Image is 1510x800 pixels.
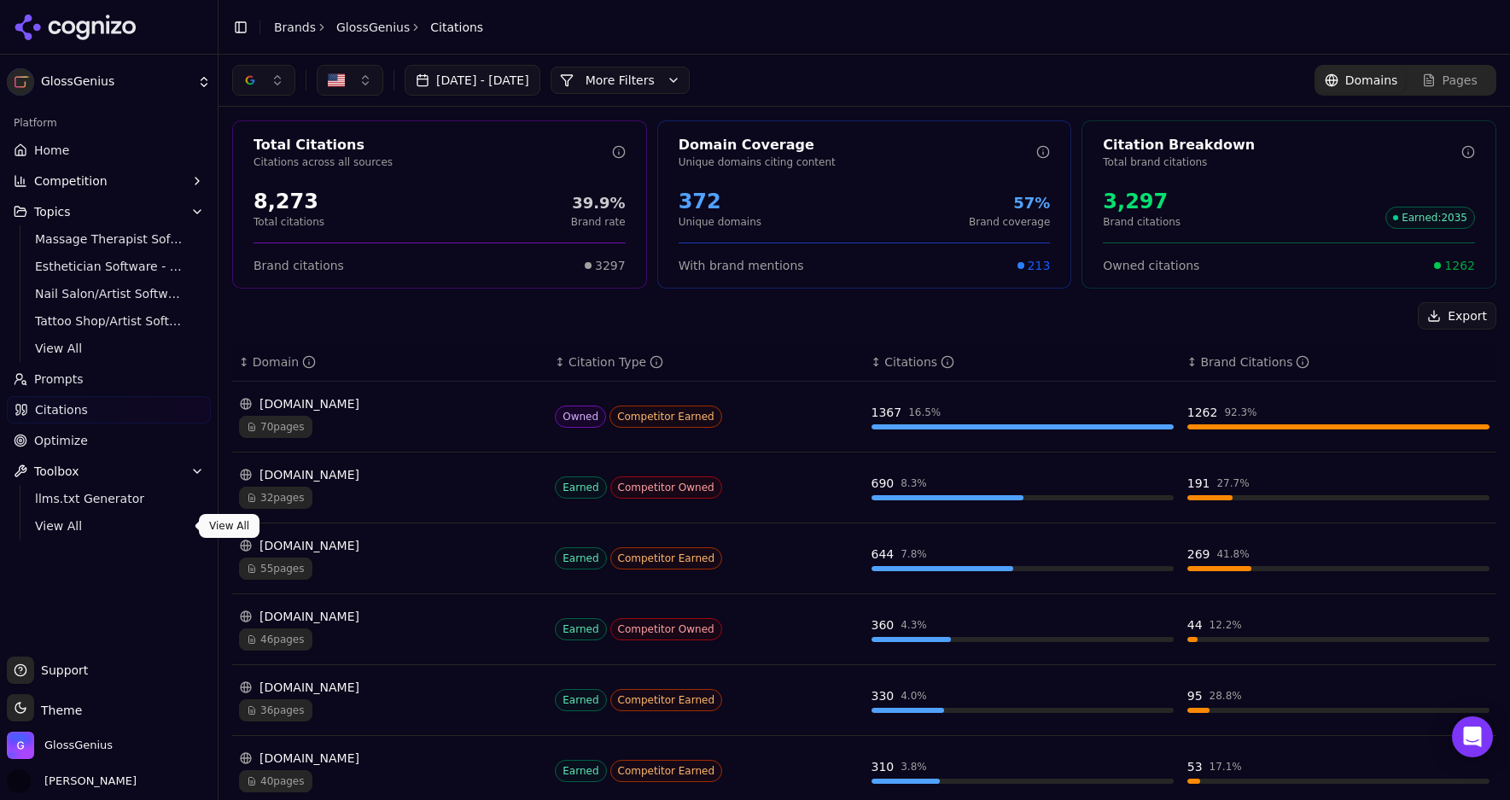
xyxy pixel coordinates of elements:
div: 27.7 % [1216,476,1249,490]
span: Esthetician Software - BOFU [35,258,184,275]
div: 191 [1187,475,1210,492]
div: 4.3 % [901,618,927,632]
p: Unique domains [679,215,761,229]
img: Lauren Guberman [7,769,31,793]
span: Tattoo Shop/Artist Software - BOFU [35,312,184,330]
div: 8,273 [254,188,324,215]
span: Support [34,662,88,679]
span: GlossGenius [41,74,190,90]
div: 95 [1187,687,1203,704]
span: View All [35,517,184,534]
span: 36 pages [239,699,312,721]
span: Earned [555,760,606,782]
button: Open user button [7,769,137,793]
span: Massage Therapist Software - BOFU [35,231,184,248]
span: Competitor Earned [610,760,723,782]
button: Topics [7,198,211,225]
span: Home [34,142,69,159]
span: Citations [430,19,483,36]
span: Earned [555,476,606,499]
div: ↕Citations [872,353,1174,371]
a: Massage Therapist Software - BOFU [28,227,190,251]
span: 70 pages [239,416,312,438]
div: 28.8 % [1210,689,1242,703]
span: Earned [555,689,606,711]
span: 3297 [595,257,626,274]
div: 8.3 % [901,476,927,490]
div: 1262 [1187,404,1218,421]
a: llms.txt Generator [28,487,190,511]
div: 690 [872,475,895,492]
div: Open Intercom Messenger [1452,716,1493,757]
div: 16.5 % [908,406,941,419]
a: Esthetician Software - BOFU [28,254,190,278]
a: Tattoo Shop/Artist Software - BOFU [28,309,190,333]
div: 3.8 % [901,760,927,774]
p: Brand rate [571,215,626,229]
div: 269 [1187,546,1210,563]
span: Pages [1443,72,1478,89]
span: Toolbox [34,463,79,480]
p: Brand citations [1103,215,1181,229]
span: Competitor Earned [609,406,722,428]
span: Earned [555,547,606,569]
div: 3,297 [1103,188,1181,215]
button: More Filters [551,67,690,94]
span: View All [35,340,184,357]
span: Earned : 2035 [1385,207,1475,229]
a: GlossGenius [336,19,410,36]
div: 92.3 % [1224,406,1256,419]
p: Total brand citations [1103,155,1461,169]
div: 1367 [872,404,902,421]
div: Domain [253,353,316,371]
div: 57% [969,191,1050,215]
button: Competition [7,167,211,195]
span: [PERSON_NAME] [38,774,137,789]
span: Competitor Earned [610,689,723,711]
div: 330 [872,687,895,704]
span: Competitor Earned [610,547,723,569]
span: 32 pages [239,487,312,509]
span: With brand mentions [679,257,804,274]
div: Citation Breakdown [1103,135,1461,155]
p: Unique domains citing content [679,155,1037,169]
span: Competition [34,172,108,190]
span: GlossGenius [44,738,113,753]
div: 310 [872,758,895,775]
div: 44 [1187,616,1203,634]
div: [DOMAIN_NAME] [239,750,541,767]
div: [DOMAIN_NAME] [239,537,541,554]
span: 1262 [1444,257,1475,274]
a: Home [7,137,211,164]
a: View All [28,336,190,360]
img: US [328,72,345,89]
th: citationTypes [548,343,864,382]
div: Domain Coverage [679,135,1037,155]
th: totalCitationCount [865,343,1181,382]
p: Brand coverage [969,215,1050,229]
p: Citations across all sources [254,155,612,169]
div: [DOMAIN_NAME] [239,679,541,696]
img: GlossGenius [7,732,34,759]
img: GlossGenius [7,68,34,96]
span: Nail Salon/Artist Software - BOFU [35,285,184,302]
span: Topics [34,203,71,220]
div: [DOMAIN_NAME] [239,608,541,625]
p: Total citations [254,215,324,229]
button: Open organization switcher [7,732,113,759]
span: Competitor Owned [610,476,722,499]
div: Citations [884,353,954,371]
div: 12.2 % [1210,618,1242,632]
div: ↕Brand Citations [1187,353,1490,371]
span: Optimize [34,432,88,449]
div: 7.8 % [901,547,927,561]
span: 55 pages [239,558,312,580]
div: [DOMAIN_NAME] [239,466,541,483]
span: Competitor Owned [610,618,722,640]
a: Citations [7,396,211,423]
span: Owned citations [1103,257,1199,274]
th: domain [232,343,548,382]
div: 372 [679,188,761,215]
nav: breadcrumb [274,19,483,36]
a: Optimize [7,427,211,454]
